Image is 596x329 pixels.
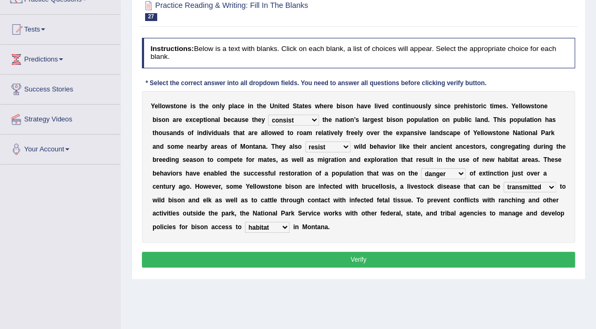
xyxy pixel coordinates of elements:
b: t [297,102,299,110]
b: u [411,102,415,110]
b: f [346,129,348,137]
b: t [383,129,385,137]
b: e [330,102,333,110]
b: t [257,102,259,110]
b: l [362,116,364,124]
b: e [389,129,393,137]
b: n [335,116,339,124]
b: p [403,129,407,137]
b: n [435,116,438,124]
a: Success Stories [1,75,120,101]
b: a [361,102,364,110]
b: o [410,116,414,124]
b: n [480,116,484,124]
b: h [259,102,263,110]
b: p [228,102,232,110]
b: t [322,116,324,124]
b: u [418,116,422,124]
b: i [278,102,280,110]
b: e [499,102,503,110]
b: y [427,102,431,110]
b: a [449,129,453,137]
b: o [268,129,272,137]
b: i [405,102,407,110]
b: l [465,116,466,124]
span: 27 [145,13,157,21]
b: U [270,102,274,110]
b: l [160,102,161,110]
b: o [536,102,540,110]
b: e [282,102,285,110]
b: o [207,116,211,124]
b: w [315,102,320,110]
a: Tests [1,15,120,41]
b: w [526,102,530,110]
b: n [250,102,253,110]
b: e [183,102,187,110]
b: c [192,116,196,124]
b: i [190,102,192,110]
b: o [366,129,370,137]
b: l [264,129,266,137]
b: u [457,116,460,124]
b: t [343,116,345,124]
b: e [460,102,464,110]
b: l [429,129,431,137]
b: o [395,116,399,124]
b: o [346,116,350,124]
b: t [472,102,475,110]
b: Y [511,102,515,110]
b: h [320,102,323,110]
b: i [466,116,468,124]
b: l [218,116,220,124]
b: t [199,102,201,110]
b: t [302,102,304,110]
b: m [494,102,499,110]
b: d [484,116,488,124]
b: n [211,116,214,124]
b: h [155,129,158,137]
b: l [266,129,268,137]
b: s [435,102,438,110]
b: a [407,129,410,137]
b: r [176,116,179,124]
b: o [188,129,191,137]
b: a [339,116,343,124]
b: e [263,102,266,110]
b: b [152,116,156,124]
b: n [274,102,278,110]
b: s [342,102,346,110]
b: v [208,129,212,137]
b: o [431,116,435,124]
b: i [501,116,502,124]
b: a [299,102,303,110]
div: * Select the correct answer into all dropdown fields. You need to answer all questions before cli... [142,79,490,89]
b: a [527,116,530,124]
b: e [196,116,200,124]
b: a [424,116,427,124]
b: u [521,116,525,124]
b: i [340,102,342,110]
b: s [469,102,473,110]
b: c [446,129,450,137]
b: c [468,116,471,124]
b: i [492,102,494,110]
b: o [475,102,478,110]
b: t [174,102,176,110]
b: a [239,129,243,137]
b: r [315,129,318,137]
b: p [453,129,457,137]
b: e [179,116,182,124]
b: e [328,116,332,124]
b: e [396,129,399,137]
b: l [426,102,427,110]
b: o [464,129,467,137]
b: s [170,102,174,110]
b: Y [151,102,155,110]
b: e [477,129,480,137]
b: s [531,102,535,110]
b: r [348,129,351,137]
b: l [520,102,522,110]
b: d [385,102,388,110]
b: v [378,102,382,110]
